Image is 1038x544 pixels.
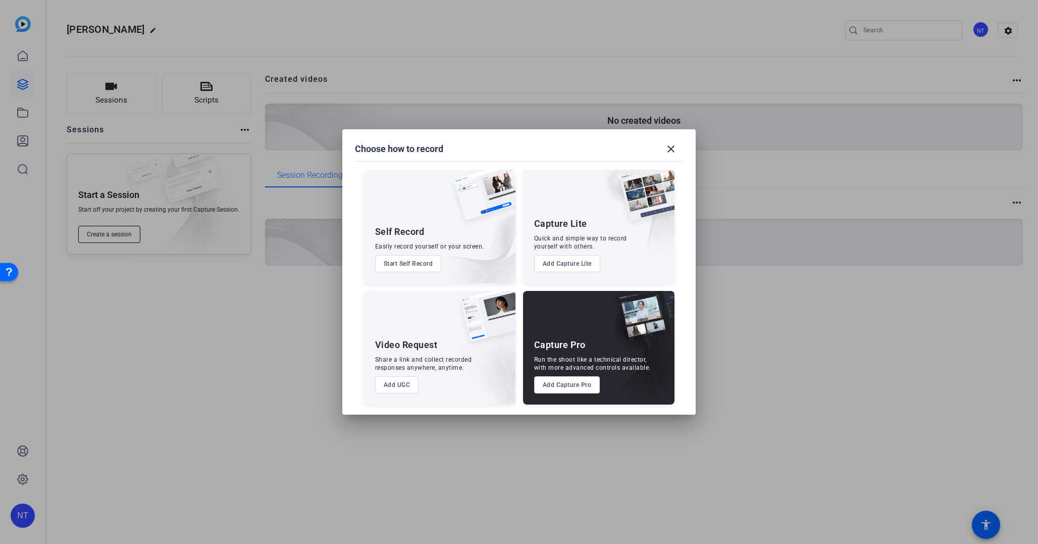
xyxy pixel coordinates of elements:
img: capture-pro.png [608,291,674,353]
button: Add Capture Lite [534,255,600,272]
h1: Choose how to record [355,143,443,155]
img: embarkstudio-capture-pro.png [600,304,674,405]
mat-icon: close [665,143,677,155]
div: Share a link and collect recorded responses anywhere, anytime. [375,356,472,372]
div: Capture Lite [534,218,587,230]
img: ugc-content.png [453,291,515,352]
div: Self Record [375,226,425,238]
div: Video Request [375,339,438,351]
button: Add Capture Pro [534,376,600,393]
img: capture-lite.png [612,170,674,231]
div: Capture Pro [534,339,586,351]
img: self-record.png [446,170,515,230]
button: Start Self Record [375,255,442,272]
button: Add UGC [375,376,419,393]
img: embarkstudio-ugc-content.png [457,322,515,405]
img: embarkstudio-capture-lite.png [584,170,674,271]
div: Quick and simple way to record yourself with others. [534,234,627,251]
img: embarkstudio-self-record.png [428,191,515,283]
div: Run the shoot like a technical director, with more advanced controls available. [534,356,651,372]
div: Easily record yourself or your screen. [375,242,484,251]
